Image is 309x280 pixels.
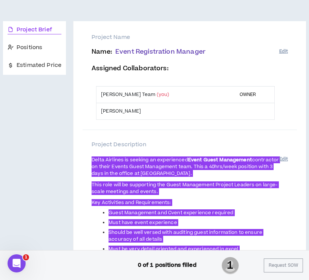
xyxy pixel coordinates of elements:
span: Estimated Price [17,61,61,70]
p: 0 of 1 positions filled [138,261,197,269]
td: [PERSON_NAME] [96,103,231,120]
span: Guest Management and Cvent experience required [109,209,233,216]
span: 1 [222,256,239,275]
button: Edit [279,45,288,58]
span: contractor on their Events Guest Management team. This a 40hrs/week position with 3 days in the o... [92,156,279,177]
p: Name : [92,48,279,56]
p: Project Description [92,141,288,149]
strong: Event Guest Management [188,156,252,163]
span: Must be very detail oriented and experienced in excel [109,246,238,252]
span: Should be well versed with auditing guest information to ensure accuracy of all details [109,229,262,243]
span: Must have event experience [109,219,177,226]
iframe: Intercom live chat [8,254,26,272]
p: Assigned Collaborators : [92,65,279,72]
span: (you) [157,91,170,98]
button: Request SOW [264,258,303,272]
span: Key Activities and Requirements: [92,199,171,206]
span: This role will be supporting the Guest Management Project Leaders on large-scale meetings and eve... [92,181,278,195]
span: Delta Airlines is seeking an experienced [92,156,188,163]
span: Project Brief [17,26,52,34]
td: [PERSON_NAME] Team [96,86,231,103]
button: Edit [279,153,288,166]
span: Positions [17,43,42,52]
p: Project Name [92,33,288,42]
span: Event Registration Manager [115,47,205,56]
span: 1 [23,254,29,260]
